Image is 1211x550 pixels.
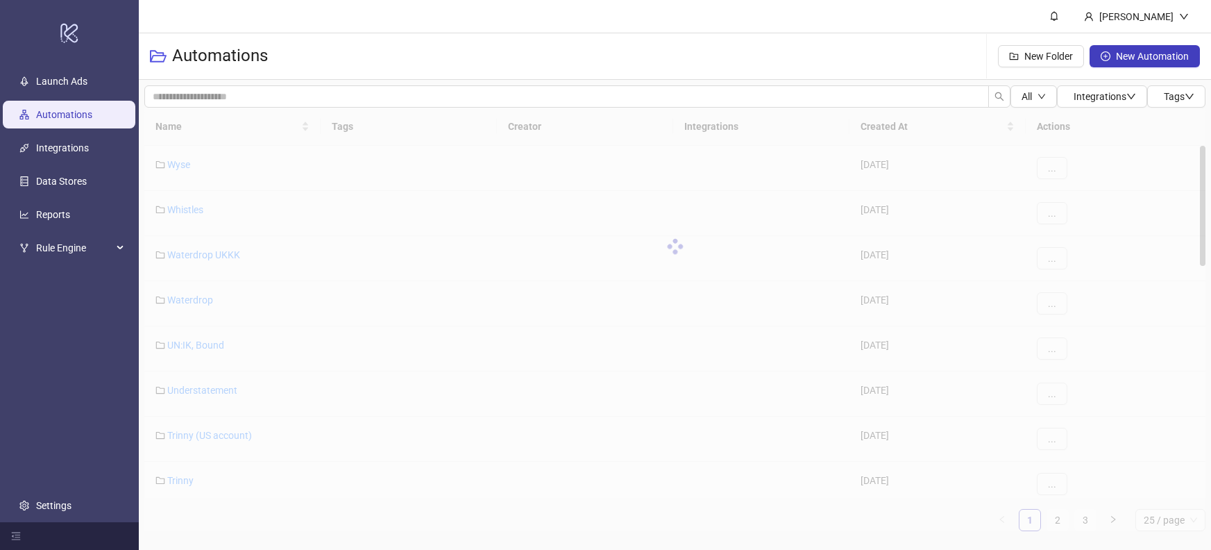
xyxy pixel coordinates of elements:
[36,234,112,262] span: Rule Engine
[36,176,87,187] a: Data Stores
[1179,12,1189,22] span: down
[11,531,21,541] span: menu-fold
[1164,91,1194,102] span: Tags
[1057,85,1147,108] button: Integrationsdown
[36,142,89,153] a: Integrations
[1010,85,1057,108] button: Alldown
[994,92,1004,101] span: search
[1038,92,1046,101] span: down
[1022,91,1032,102] span: All
[1009,51,1019,61] span: folder-add
[36,109,92,120] a: Automations
[1185,92,1194,101] span: down
[1147,85,1205,108] button: Tagsdown
[172,45,268,67] h3: Automations
[1094,9,1179,24] div: [PERSON_NAME]
[1090,45,1200,67] button: New Automation
[36,500,71,511] a: Settings
[1101,51,1110,61] span: plus-circle
[1074,91,1136,102] span: Integrations
[1126,92,1136,101] span: down
[1116,51,1189,62] span: New Automation
[1024,51,1073,62] span: New Folder
[19,243,29,253] span: fork
[1084,12,1094,22] span: user
[36,76,87,87] a: Launch Ads
[1049,11,1059,21] span: bell
[36,209,70,220] a: Reports
[150,48,167,65] span: folder-open
[998,45,1084,67] button: New Folder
